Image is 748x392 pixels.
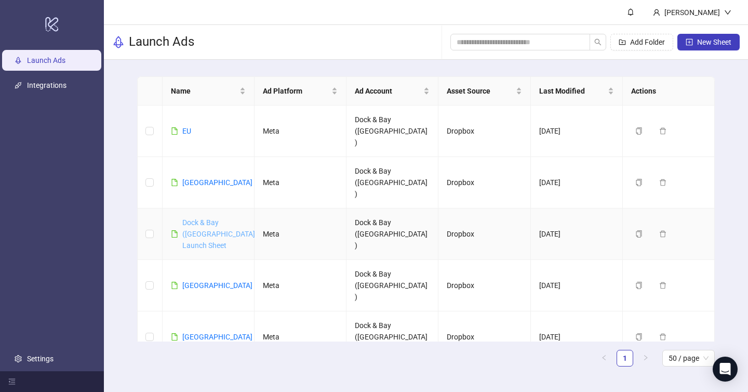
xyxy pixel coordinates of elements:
[669,350,709,366] span: 50 / page
[255,260,346,311] td: Meta
[171,333,178,341] span: file
[637,350,654,367] li: Next Page
[171,230,178,238] span: file
[27,56,65,64] a: Launch Ads
[531,157,623,208] td: [DATE]
[637,350,654,367] button: right
[27,81,66,89] a: Integrations
[539,85,606,97] span: Last Modified
[686,38,693,46] span: plus-square
[596,350,612,367] li: Previous Page
[438,311,530,363] td: Dropbox
[619,38,626,46] span: folder-add
[635,333,643,341] span: copy
[255,77,346,106] th: Ad Platform
[531,106,623,157] td: [DATE]
[635,282,643,289] span: copy
[630,38,665,46] span: Add Folder
[346,106,438,157] td: Dock & Bay ([GEOGRAPHIC_DATA])
[659,230,666,238] span: delete
[601,355,607,361] span: left
[531,208,623,260] td: [DATE]
[263,85,329,97] span: Ad Platform
[438,260,530,311] td: Dropbox
[355,85,421,97] span: Ad Account
[171,85,237,97] span: Name
[531,311,623,363] td: [DATE]
[531,260,623,311] td: [DATE]
[8,378,16,385] span: menu-fold
[255,106,346,157] td: Meta
[643,355,649,361] span: right
[112,36,125,48] span: rocket
[447,85,513,97] span: Asset Source
[697,38,731,46] span: New Sheet
[596,350,612,367] button: left
[635,127,643,135] span: copy
[255,208,346,260] td: Meta
[182,333,252,341] a: [GEOGRAPHIC_DATA]
[171,179,178,186] span: file
[659,333,666,341] span: delete
[163,77,255,106] th: Name
[346,157,438,208] td: Dock & Bay ([GEOGRAPHIC_DATA])
[171,127,178,135] span: file
[677,34,740,50] button: New Sheet
[182,281,252,290] a: [GEOGRAPHIC_DATA]
[182,218,258,250] a: Dock & Bay ([GEOGRAPHIC_DATA]) Launch Sheet
[129,34,194,50] h3: Launch Ads
[255,311,346,363] td: Meta
[182,178,252,187] a: [GEOGRAPHIC_DATA]
[713,357,738,382] div: Open Intercom Messenger
[610,34,673,50] button: Add Folder
[635,179,643,186] span: copy
[662,350,715,367] div: Page Size
[659,127,666,135] span: delete
[659,282,666,289] span: delete
[346,208,438,260] td: Dock & Bay ([GEOGRAPHIC_DATA])
[531,77,623,106] th: Last Modified
[635,230,643,238] span: copy
[660,7,724,18] div: [PERSON_NAME]
[346,260,438,311] td: Dock & Bay ([GEOGRAPHIC_DATA])
[617,350,633,367] li: 1
[653,9,660,16] span: user
[724,9,731,16] span: down
[255,157,346,208] td: Meta
[438,157,530,208] td: Dropbox
[346,77,438,106] th: Ad Account
[182,127,191,135] a: EU
[346,311,438,363] td: Dock & Bay ([GEOGRAPHIC_DATA])
[438,106,530,157] td: Dropbox
[27,355,54,363] a: Settings
[438,77,530,106] th: Asset Source
[438,208,530,260] td: Dropbox
[659,179,666,186] span: delete
[171,282,178,289] span: file
[623,77,715,106] th: Actions
[594,38,602,46] span: search
[617,350,633,366] a: 1
[627,8,634,16] span: bell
